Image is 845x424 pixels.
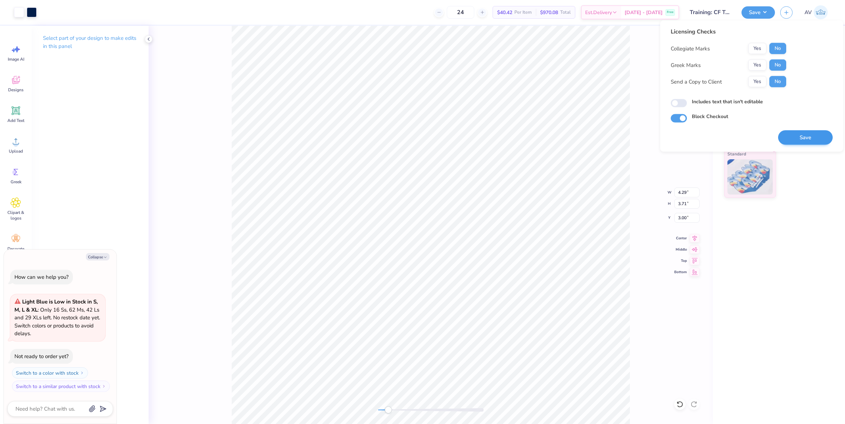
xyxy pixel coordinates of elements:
span: Total [560,9,571,16]
strong: Light Blue is Low in Stock in S, M, L & XL [14,298,98,313]
div: Send a Copy to Client [671,78,722,86]
img: Switch to a similar product with stock [102,384,106,388]
p: Select part of your design to make edits in this panel [43,34,137,50]
span: Free [667,10,674,15]
div: Greek Marks [671,61,701,69]
span: $970.08 [540,9,558,16]
button: Save [778,130,833,145]
img: Aargy Velasco [814,5,828,19]
span: Middle [674,247,687,252]
button: Yes [748,60,766,71]
button: Save [741,6,775,19]
span: Per Item [514,9,532,16]
input: Untitled Design [684,5,736,19]
span: [DATE] - [DATE] [625,9,663,16]
span: Standard [727,150,746,158]
span: Bottom [674,269,687,275]
span: AV [805,8,812,17]
span: Clipart & logos [4,210,27,221]
a: AV [801,5,831,19]
span: Upload [9,148,23,154]
span: Decorate [7,246,24,252]
div: Accessibility label [385,406,392,413]
button: Yes [748,43,766,54]
div: How can we help you? [14,274,69,281]
label: Block Checkout [692,113,728,120]
span: Designs [8,87,24,93]
span: : Only 16 Ss, 62 Ms, 42 Ls and 29 XLs left. No restock date yet. Switch colors or products to avo... [14,298,100,337]
div: Not ready to order yet? [14,353,69,360]
span: Greek [11,179,21,185]
img: Switch to a color with stock [80,371,84,375]
button: No [769,60,786,71]
input: – – [447,6,474,19]
button: Collapse [86,253,109,260]
button: Switch to a similar product with stock [12,381,110,392]
div: Collegiate Marks [671,44,710,53]
div: Licensing Checks [671,27,786,36]
span: Est. Delivery [585,9,612,16]
button: No [769,43,786,54]
span: $40.42 [497,9,512,16]
span: Top [674,258,687,264]
button: Yes [748,76,766,87]
span: Center [674,235,687,241]
span: Add Text [7,118,24,123]
button: Switch to a color with stock [12,367,88,379]
button: No [769,76,786,87]
label: Includes text that isn't editable [692,98,763,105]
span: Image AI [8,56,24,62]
img: Standard [727,159,773,195]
